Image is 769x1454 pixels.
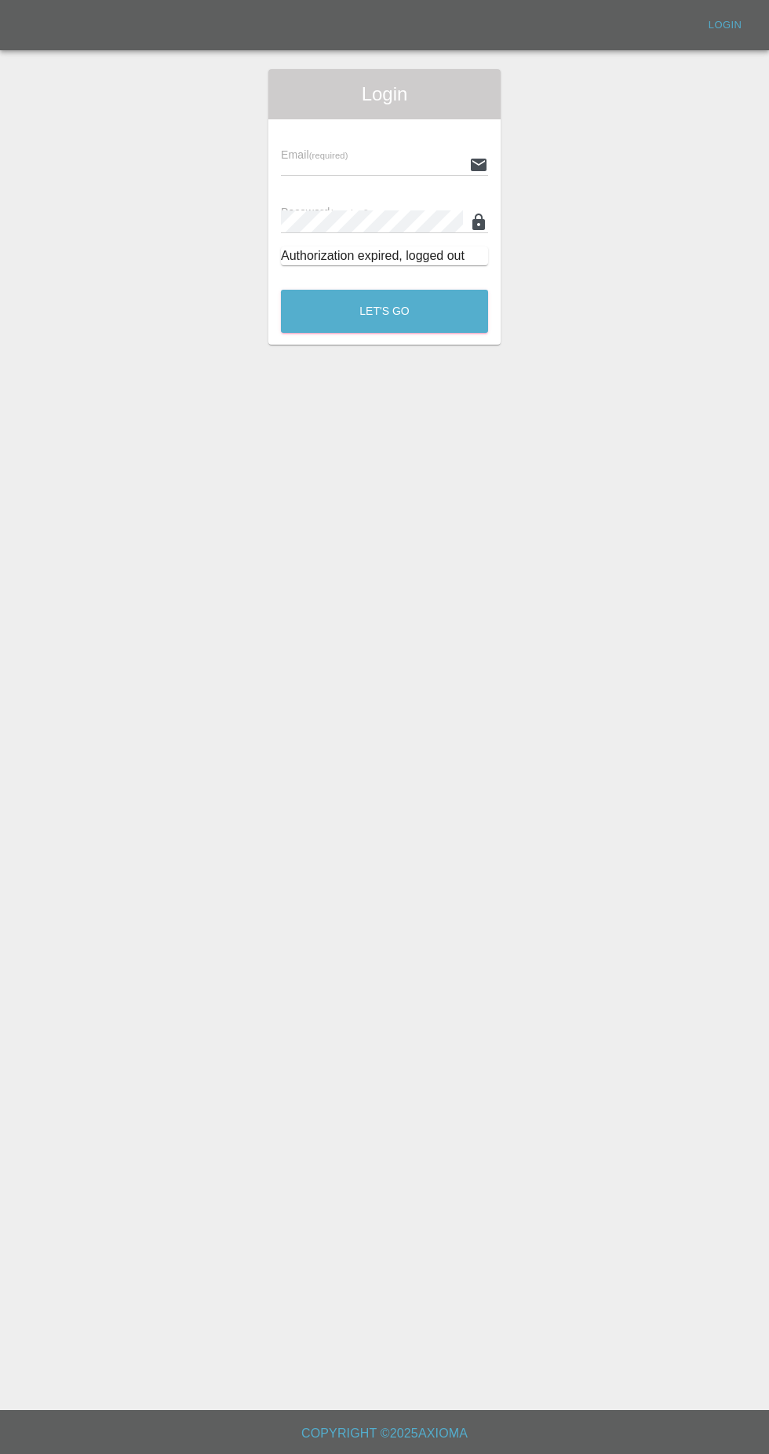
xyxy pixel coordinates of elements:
[13,1423,756,1445] h6: Copyright © 2025 Axioma
[281,290,488,333] button: Let's Go
[281,247,488,265] div: Authorization expired, logged out
[700,13,750,38] a: Login
[281,82,488,107] span: Login
[281,206,369,218] span: Password
[281,148,348,161] span: Email
[309,151,348,160] small: (required)
[330,208,370,217] small: (required)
